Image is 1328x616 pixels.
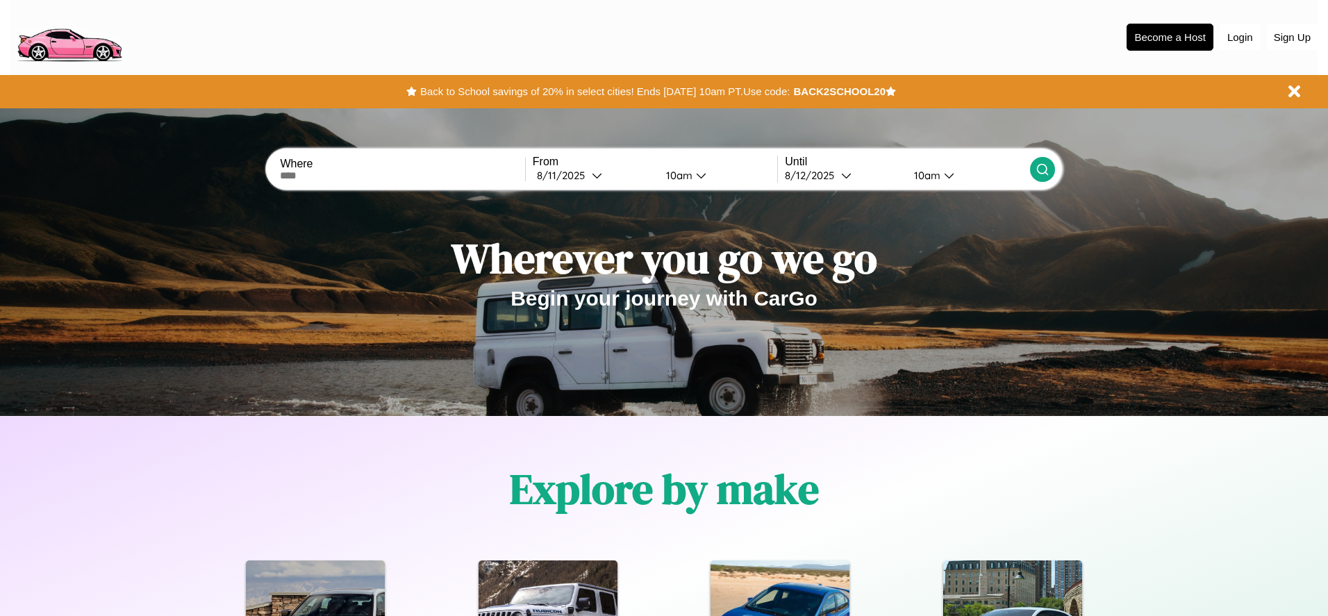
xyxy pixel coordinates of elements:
img: logo [10,7,128,65]
button: Back to School savings of 20% in select cities! Ends [DATE] 10am PT.Use code: [417,82,793,101]
div: 10am [907,169,944,182]
button: 10am [903,168,1029,183]
div: 8 / 11 / 2025 [537,169,592,182]
div: 10am [659,169,696,182]
b: BACK2SCHOOL20 [793,85,886,97]
label: From [533,156,777,168]
button: Login [1220,24,1260,50]
div: 8 / 12 / 2025 [785,169,841,182]
label: Until [785,156,1029,168]
button: Become a Host [1127,24,1213,51]
button: 10am [655,168,777,183]
h1: Explore by make [510,460,819,517]
label: Where [280,158,524,170]
button: 8/11/2025 [533,168,655,183]
button: Sign Up [1267,24,1318,50]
